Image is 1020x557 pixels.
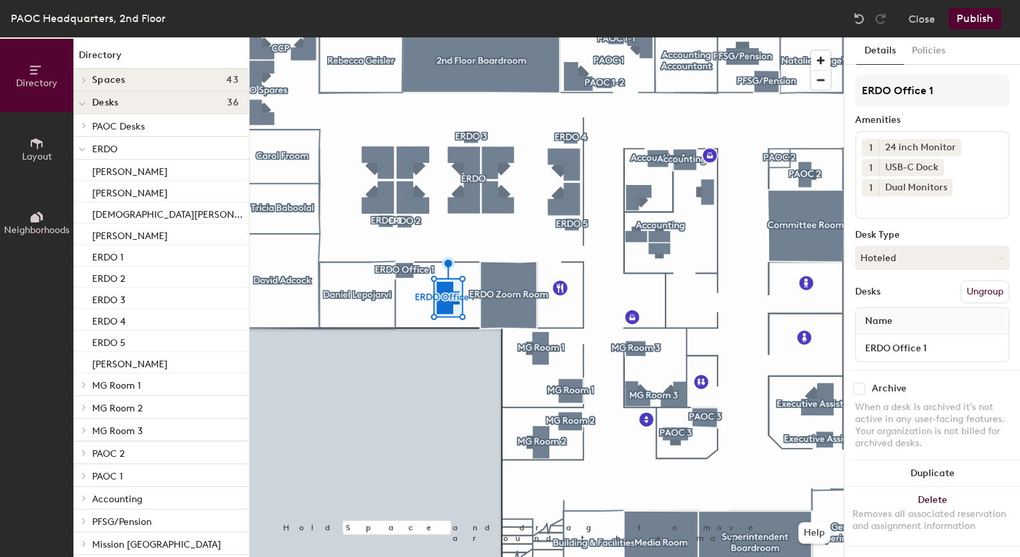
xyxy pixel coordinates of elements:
button: 1 [862,139,879,156]
span: MG Room 2 [92,403,143,414]
span: Mission [GEOGRAPHIC_DATA] [92,539,221,550]
div: Dual Monitors [879,179,953,196]
button: Publish [949,8,1001,29]
span: 36 [227,98,238,108]
span: 1 [869,181,872,195]
span: PAOC Desks [92,121,145,132]
button: DeleteRemoves all associated reservation and assignment information [844,487,1020,546]
img: Redo [874,12,887,25]
button: Policies [904,37,953,65]
button: Ungroup [961,281,1009,303]
p: ERDO 2 [92,269,125,285]
p: [PERSON_NAME] [92,162,168,178]
span: 1 [869,161,872,175]
button: Duplicate [844,460,1020,487]
div: Amenities [855,115,1009,126]
div: When a desk is archived it's not active in any user-facing features. Your organization is not bil... [855,401,1009,449]
div: Desk Type [855,230,1009,240]
p: ERDO 1 [92,248,123,263]
p: [PERSON_NAME] [92,355,168,370]
div: 24 inch Monitor [879,139,961,156]
span: MG Room 1 [92,380,141,391]
span: Accounting [92,494,142,505]
button: Close [909,8,935,29]
button: Details [856,37,904,65]
div: Archive [872,383,907,394]
button: 1 [862,179,879,196]
p: ERDO 4 [92,312,125,327]
p: [PERSON_NAME] [92,184,168,199]
button: Help [798,522,830,544]
div: Removes all associated reservation and assignment information [852,508,1012,532]
button: Hoteled [855,246,1009,270]
span: PAOC 1 [92,471,123,482]
span: ERDO [92,144,117,155]
div: USB-C Dock [879,159,944,176]
span: PAOC 2 [92,448,125,459]
p: ERDO 3 [92,291,125,306]
input: Unnamed desk [858,339,1006,357]
span: 43 [226,75,238,85]
span: Directory [16,77,57,89]
div: Desks [855,287,880,297]
img: Undo [852,12,866,25]
div: PAOC Headquarters, 2nd Floor [11,10,166,27]
span: Neighborhoods [4,224,69,236]
h1: Directory [73,48,249,69]
span: Desks [92,98,118,108]
span: Spaces [92,75,125,85]
button: 1 [862,159,879,176]
span: MG Room 3 [92,425,143,437]
span: Name [858,309,899,333]
span: Layout [22,151,52,162]
p: [DEMOGRAPHIC_DATA][PERSON_NAME] [92,205,246,220]
span: PFSG/Pension [92,516,152,528]
p: [PERSON_NAME] [92,226,168,242]
p: ERDO 5 [92,333,125,349]
span: 1 [869,141,872,155]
